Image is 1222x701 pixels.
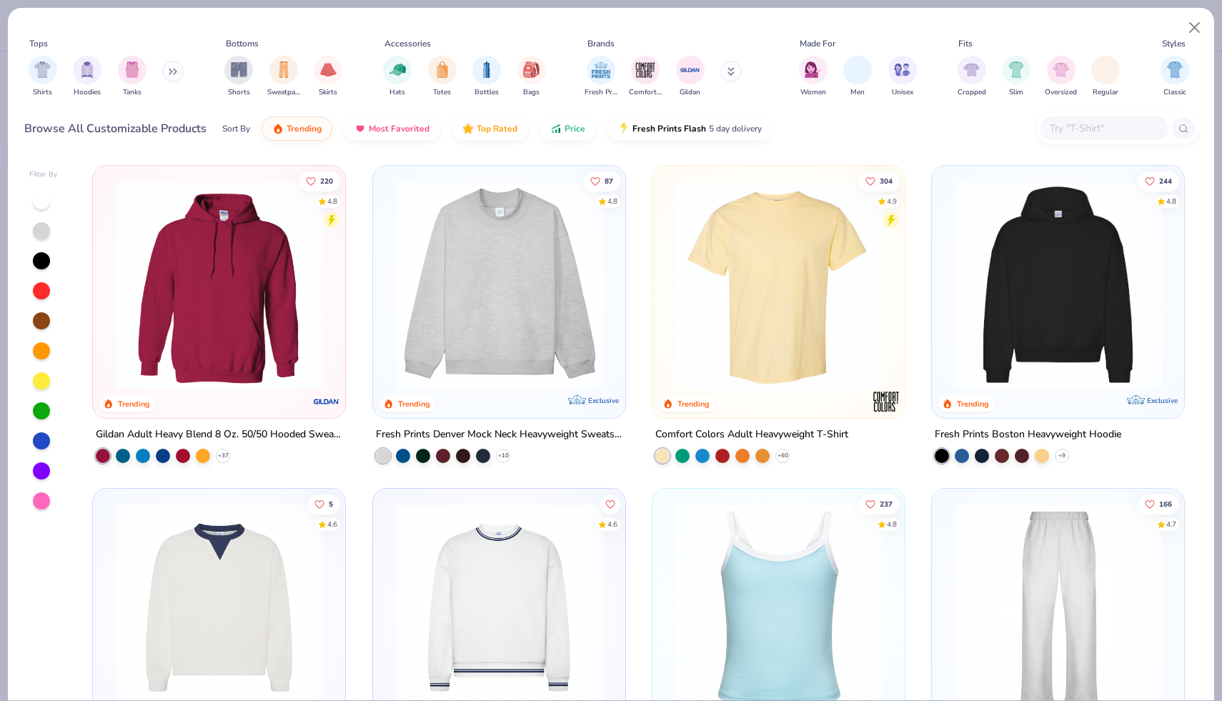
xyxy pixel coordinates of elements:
[1161,56,1189,98] button: filter button
[1091,56,1120,98] button: filter button
[226,37,259,50] div: Bottoms
[327,519,337,530] div: 4.6
[314,56,342,98] div: filter for Skirts
[565,123,585,134] span: Price
[107,180,331,389] img: 01756b78-01f6-4cc6-8d8a-3c30c1a0c8ac
[540,116,596,141] button: Price
[607,196,617,207] div: 4.8
[887,196,897,207] div: 4.9
[585,87,617,98] span: Fresh Prints
[383,56,412,98] button: filter button
[880,501,893,508] span: 237
[272,123,284,134] img: trending.gif
[433,87,451,98] span: Totes
[1159,177,1172,184] span: 244
[1162,37,1186,50] div: Styles
[320,61,337,78] img: Skirts Image
[872,387,900,416] img: Comfort Colors logo
[611,180,835,389] img: a90f7c54-8796-4cb2-9d6e-4e9644cfe0fe
[313,387,342,416] img: Gildan logo
[123,87,141,98] span: Tanks
[1045,56,1077,98] div: filter for Oversized
[452,116,528,141] button: Top Rated
[29,56,57,98] button: filter button
[604,177,612,184] span: 87
[267,56,300,98] button: filter button
[629,56,662,98] button: filter button
[1009,87,1023,98] span: Slim
[1045,87,1077,98] span: Oversized
[850,87,865,98] span: Men
[523,61,539,78] img: Bags Image
[800,87,826,98] span: Women
[73,56,101,98] button: filter button
[34,61,51,78] img: Shirts Image
[958,87,986,98] span: Cropped
[607,116,773,141] button: Fresh Prints Flash5 day delivery
[1167,61,1183,78] img: Classic Image
[428,56,457,98] button: filter button
[1166,196,1176,207] div: 4.8
[880,177,893,184] span: 304
[858,494,900,514] button: Like
[805,61,821,78] img: Women Image
[124,61,140,78] img: Tanks Image
[462,123,474,134] img: TopRated.gif
[588,396,619,405] span: Exclusive
[329,501,333,508] span: 5
[267,56,300,98] div: filter for Sweatpants
[887,519,897,530] div: 4.8
[354,123,366,134] img: most_fav.gif
[428,56,457,98] div: filter for Totes
[369,123,429,134] span: Most Favorited
[667,180,890,389] img: 029b8af0-80e6-406f-9fdc-fdf898547912
[29,37,48,50] div: Tops
[517,56,546,98] button: filter button
[267,87,300,98] span: Sweatpants
[218,452,229,460] span: + 37
[600,494,620,514] button: Like
[680,87,700,98] span: Gildan
[607,519,617,530] div: 4.6
[958,56,986,98] button: filter button
[843,56,872,98] div: filter for Men
[479,61,495,78] img: Bottles Image
[376,426,622,444] div: Fresh Prints Denver Mock Neck Heavyweight Sweatshirt
[228,87,250,98] span: Shorts
[655,426,848,444] div: Comfort Colors Adult Heavyweight T-Shirt
[585,56,617,98] button: filter button
[709,121,762,137] span: 5 day delivery
[79,61,95,78] img: Hoodies Image
[958,37,973,50] div: Fits
[1048,120,1158,136] input: Try "T-Shirt"
[676,56,705,98] button: filter button
[632,123,706,134] span: Fresh Prints Flash
[858,171,900,191] button: Like
[963,61,980,78] img: Cropped Image
[222,122,250,135] div: Sort By
[389,87,405,98] span: Hats
[383,56,412,98] div: filter for Hats
[472,56,501,98] div: filter for Bottles
[320,177,333,184] span: 220
[74,87,101,98] span: Hoodies
[118,56,146,98] div: filter for Tanks
[1008,61,1024,78] img: Slim Image
[635,59,656,81] img: Comfort Colors Image
[680,59,701,81] img: Gildan Image
[850,61,865,78] img: Men Image
[799,56,828,98] button: filter button
[1138,171,1179,191] button: Like
[384,37,431,50] div: Accessories
[1147,396,1178,405] span: Exclusive
[33,87,52,98] span: Shirts
[1138,494,1179,514] button: Like
[585,56,617,98] div: filter for Fresh Prints
[629,87,662,98] span: Comfort Colors
[389,61,406,78] img: Hats Image
[314,56,342,98] button: filter button
[1093,87,1118,98] span: Regular
[73,56,101,98] div: filter for Hoodies
[307,494,340,514] button: Like
[800,37,835,50] div: Made For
